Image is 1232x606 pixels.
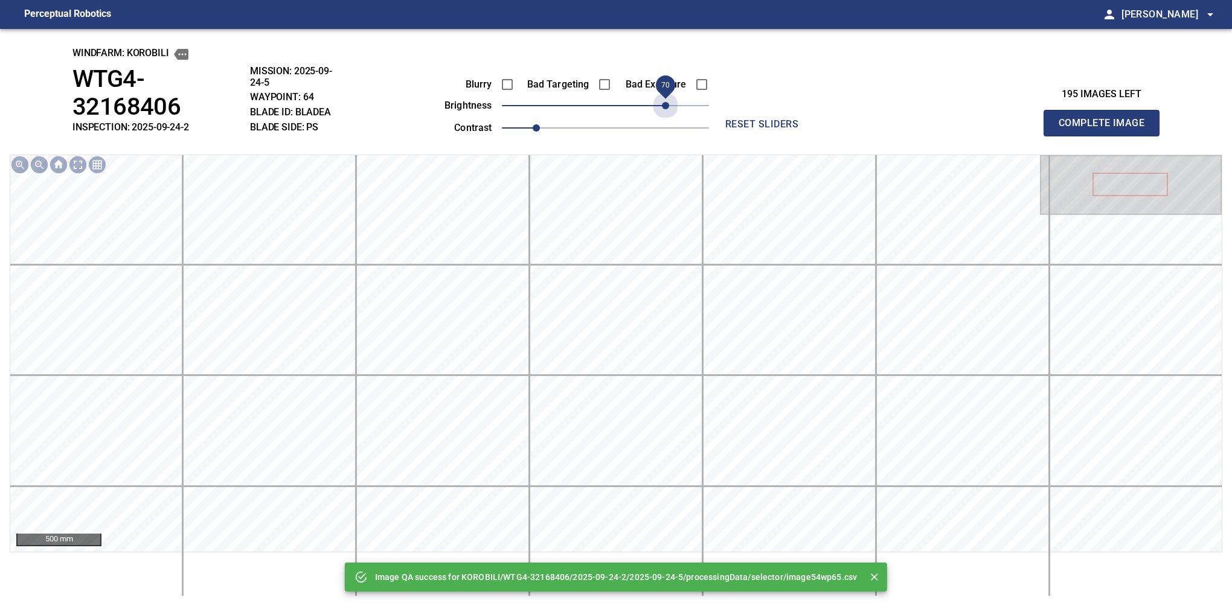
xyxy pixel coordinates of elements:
[68,155,88,174] img: Toggle full page
[72,65,240,121] h1: WTG4-32168406
[1121,6,1218,23] span: [PERSON_NAME]
[1117,2,1218,27] button: [PERSON_NAME]
[425,80,492,89] label: Blurry
[661,81,670,89] span: 70
[250,65,344,88] h2: MISSION: 2025-09-24-5
[10,155,30,174] img: Zoom in
[250,106,344,118] h2: BLADE ID: bladeA
[1102,7,1117,22] span: person
[174,47,188,62] button: copy message details
[714,112,810,136] button: reset sliders
[72,121,240,133] h2: INSPECTION: 2025-09-24-2
[425,101,492,110] label: brightness
[1044,89,1160,100] h3: 195 images left
[1057,115,1146,132] span: Complete Image
[24,5,111,24] figcaption: Perceptual Robotics
[30,155,49,174] img: Zoom out
[867,569,882,585] button: Close
[425,123,492,133] label: contrast
[1044,110,1160,136] button: Complete Image
[1203,7,1218,22] span: arrow_drop_down
[619,80,687,89] label: Bad Exposure
[250,121,344,133] h2: BLADE SIDE: PS
[719,116,806,133] span: reset sliders
[522,80,589,89] label: Bad Targeting
[375,571,857,583] p: Image QA success for KOROBILI/WTG4-32168406/2025-09-24-2/2025-09-24-5/processingData/selector/ima...
[250,91,344,103] h2: WAYPOINT: 64
[49,155,68,174] img: Go home
[72,47,240,62] h2: windfarm: KOROBILI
